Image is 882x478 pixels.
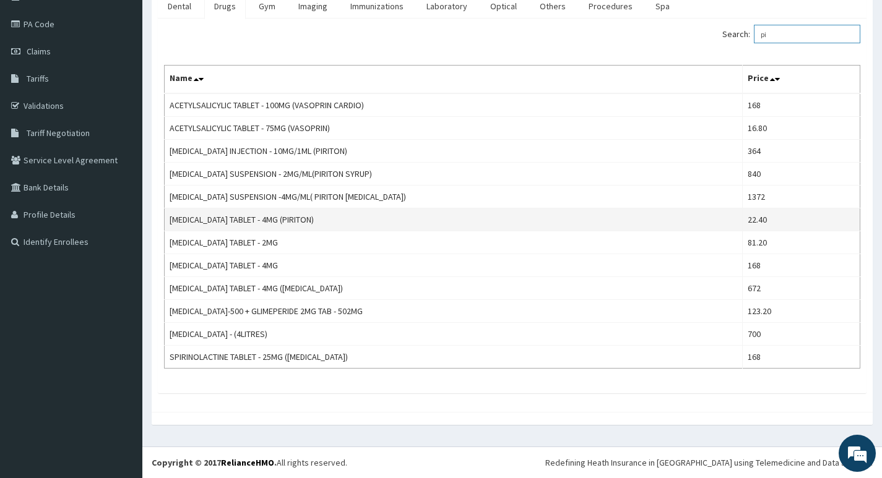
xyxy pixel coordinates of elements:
td: ACETYLSALICYLIC TABLET - 100MG (VASOPRIN CARDIO) [165,93,743,117]
img: d_794563401_company_1708531726252_794563401 [23,62,50,93]
td: SPIRINOLACTINE TABLET - 25MG ([MEDICAL_DATA]) [165,346,743,369]
footer: All rights reserved. [142,446,882,478]
span: Tariffs [27,73,49,84]
td: 364 [743,140,860,163]
td: 1372 [743,186,860,208]
td: 168 [743,93,860,117]
span: Claims [27,46,51,57]
div: Minimize live chat window [203,6,233,36]
td: [MEDICAL_DATA] TABLET - 4MG ([MEDICAL_DATA]) [165,277,743,300]
td: 81.20 [743,231,860,254]
td: [MEDICAL_DATA]-500 + GLIMEPERIDE 2MG TAB - 502MG [165,300,743,323]
td: [MEDICAL_DATA] TABLET - 4MG [165,254,743,277]
strong: Copyright © 2017 . [152,457,277,468]
span: Tariff Negotiation [27,127,90,139]
th: Price [743,66,860,94]
td: [MEDICAL_DATA] INJECTION - 10MG/1ML (PIRITON) [165,140,743,163]
td: [MEDICAL_DATA] TABLET - 4MG (PIRITON) [165,208,743,231]
td: ACETYLSALICYLIC TABLET - 75MG (VASOPRIN) [165,117,743,140]
td: 22.40 [743,208,860,231]
label: Search: [722,25,860,43]
th: Name [165,66,743,94]
td: [MEDICAL_DATA] - (4LITRES) [165,323,743,346]
td: [MEDICAL_DATA] SUSPENSION - 2MG/ML(PIRITON SYRUP) [165,163,743,186]
td: 700 [743,323,860,346]
div: Chat with us now [64,69,208,85]
td: 672 [743,277,860,300]
td: 168 [743,346,860,369]
textarea: Type your message and hit 'Enter' [6,338,236,381]
td: [MEDICAL_DATA] SUSPENSION -4MG/ML( PIRITON [MEDICAL_DATA]) [165,186,743,208]
div: Redefining Heath Insurance in [GEOGRAPHIC_DATA] using Telemedicine and Data Science! [545,456,873,469]
td: 168 [743,254,860,277]
input: Search: [754,25,860,43]
a: RelianceHMO [221,457,274,468]
td: [MEDICAL_DATA] TABLET - 2MG [165,231,743,254]
td: 840 [743,163,860,186]
td: 123.20 [743,300,860,323]
span: We're online! [72,156,171,281]
td: 16.80 [743,117,860,140]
